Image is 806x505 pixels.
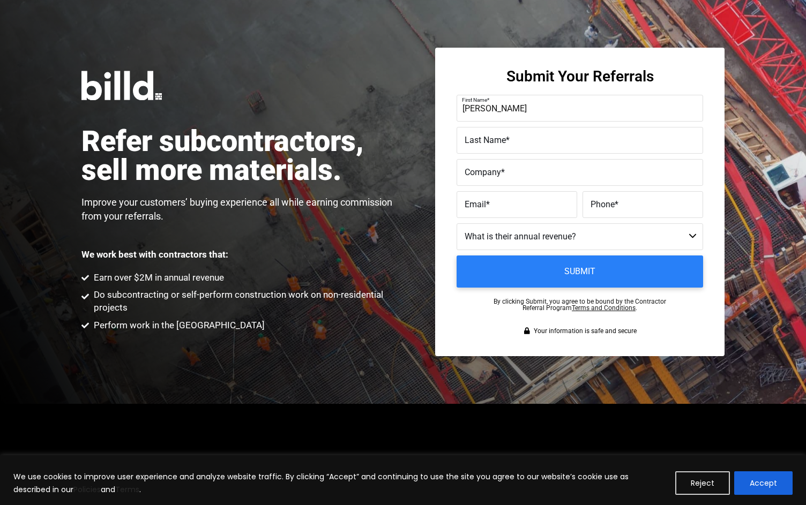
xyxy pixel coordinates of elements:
a: Policies [73,484,101,495]
span: Perform work in the [GEOGRAPHIC_DATA] [91,319,265,332]
span: Do subcontracting or self-perform construction work on non-residential projects [91,289,404,314]
span: Email [465,199,486,209]
a: Terms [115,484,139,495]
p: Improve your customers’ buying experience all while earning commission from your referrals. [81,195,403,223]
button: Reject [675,471,730,495]
span: Your information is safe and secure [531,327,637,335]
span: Earn over $2M in annual revenue [91,272,224,284]
span: Phone [591,199,615,209]
p: We use cookies to improve user experience and analyze website traffic. By clicking “Accept” and c... [13,470,667,496]
p: We work best with contractors that: [81,250,228,259]
span: Last Name [465,135,506,145]
h3: Submit Your Referrals [506,69,654,84]
span: Company [465,167,501,177]
h1: Refer subcontractors, sell more materials. [81,127,403,185]
p: By clicking Submit, you agree to be bound by the Contractor Referral Program . [494,298,666,311]
a: Terms and Conditions [572,304,636,312]
input: Submit [457,255,703,288]
span: First Name [462,97,487,103]
button: Accept [734,471,793,495]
